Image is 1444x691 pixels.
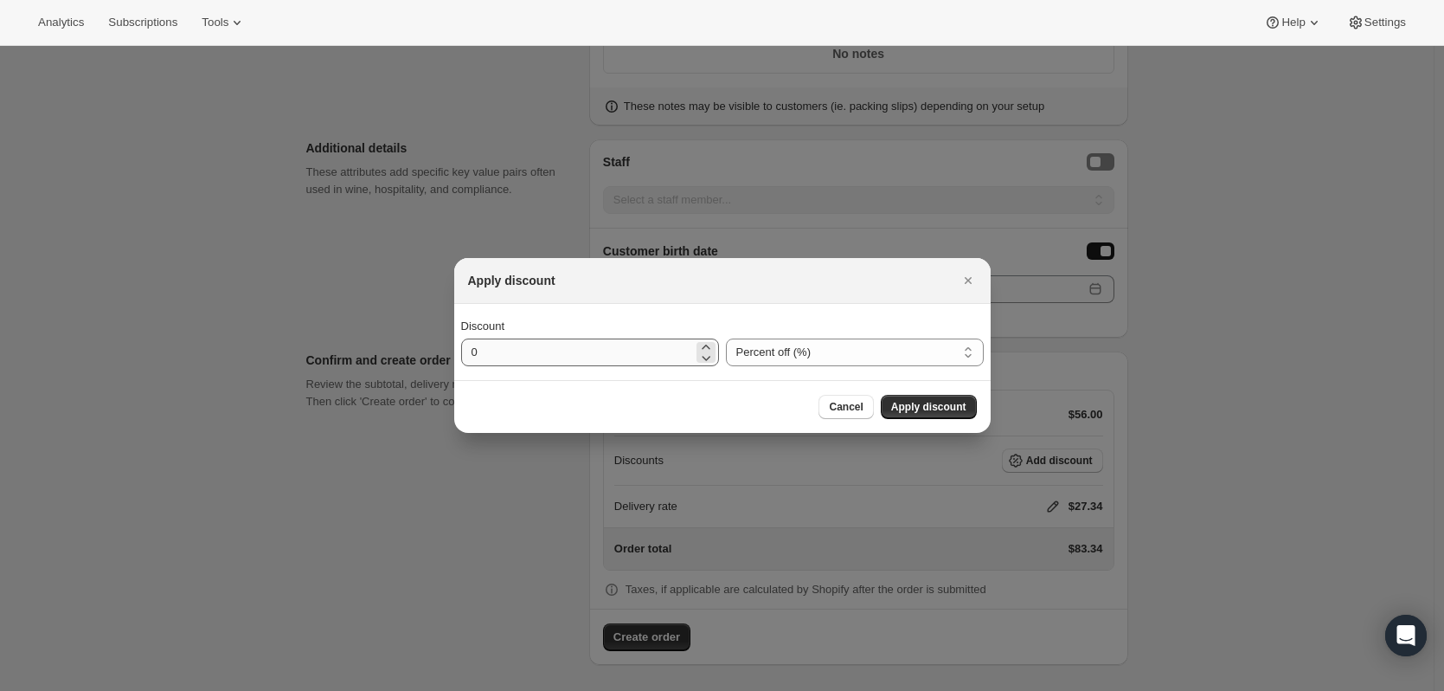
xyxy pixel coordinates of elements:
span: Cancel [829,400,863,414]
span: Help [1281,16,1305,29]
button: Close [956,268,980,293]
button: Analytics [28,10,94,35]
span: Tools [202,16,228,29]
span: Apply discount [891,400,966,414]
span: Discount [461,320,505,333]
div: Open Intercom Messenger [1385,615,1427,656]
button: Apply discount [881,395,977,419]
span: Subscriptions [108,16,177,29]
span: Analytics [38,16,84,29]
button: Cancel [818,395,873,419]
span: Settings [1364,16,1406,29]
h2: Apply discount [468,272,555,289]
button: Subscriptions [98,10,188,35]
button: Help [1254,10,1332,35]
button: Tools [191,10,256,35]
button: Settings [1337,10,1416,35]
